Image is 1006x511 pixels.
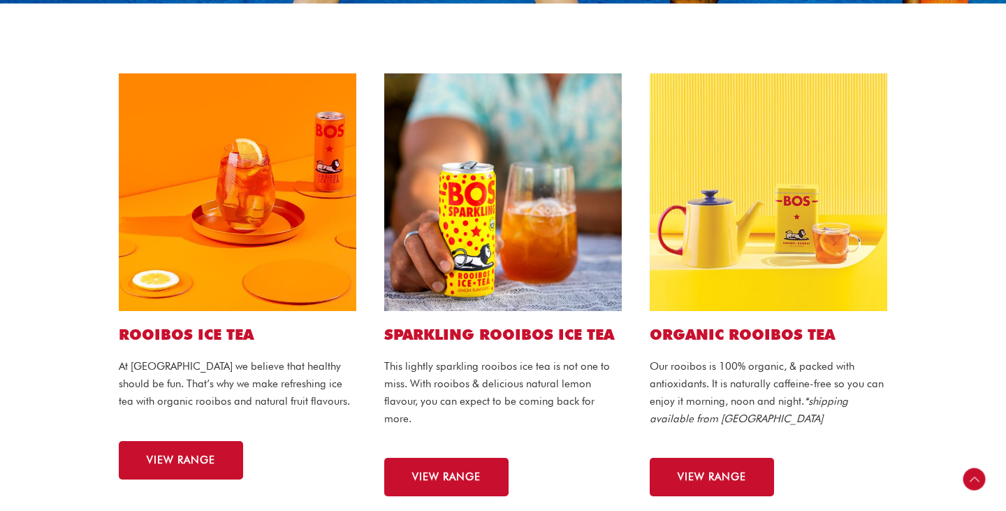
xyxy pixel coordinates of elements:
[384,325,622,344] h2: SPARKLING ROOIBOS ICE TEA
[650,395,848,425] em: *shipping available from [GEOGRAPHIC_DATA]
[384,73,622,311] img: sparkling lemon
[678,472,746,482] span: VIEW RANGE
[119,441,243,480] a: VIEW RANGE
[119,325,356,344] h2: ROOIBOS ICE TEA
[412,472,481,482] span: VIEW RANGE
[650,325,887,344] h2: ORGANIC ROOIBOS TEA
[119,358,356,410] p: At [GEOGRAPHIC_DATA] we believe that healthy should be fun. That’s why we make refreshing ice tea...
[384,458,509,496] a: VIEW RANGE
[650,73,887,311] img: hot-tea-2-copy
[650,458,774,496] a: VIEW RANGE
[384,358,622,427] p: This lightly sparkling rooibos ice tea is not one to miss. With rooibos & delicious natural lemon...
[650,358,887,427] p: Our rooibos is 100% organic, & packed with antioxidants. It is naturally caffeine-free so you can...
[147,455,215,466] span: VIEW RANGE
[119,73,356,311] img: peach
